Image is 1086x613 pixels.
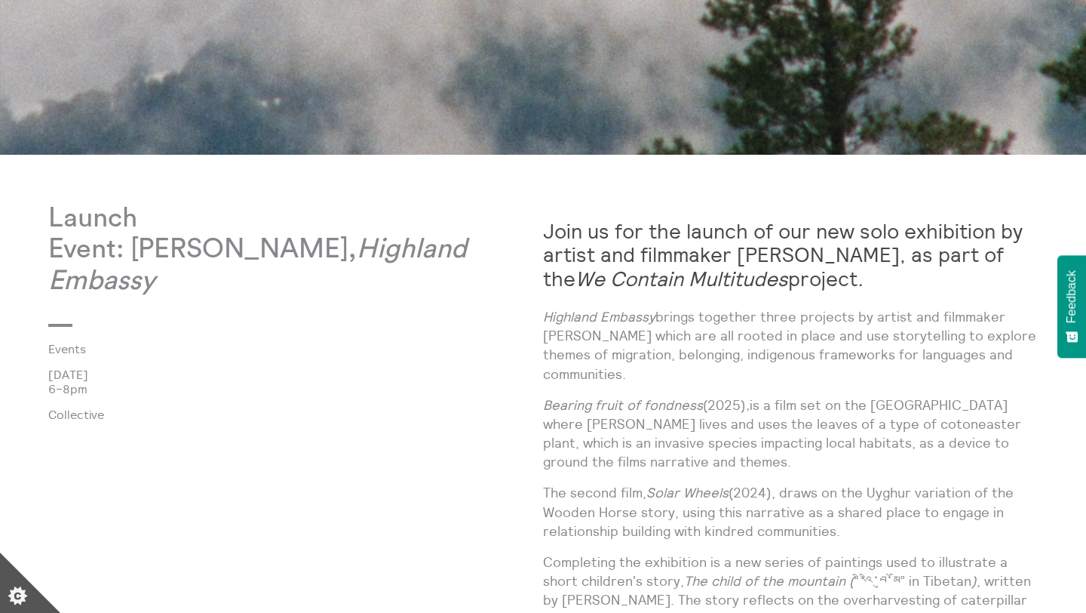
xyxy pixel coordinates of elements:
[543,396,1038,472] p: (2025) is a film set on the [GEOGRAPHIC_DATA] where [PERSON_NAME] lives and uses the leaves of a ...
[1065,270,1078,323] span: Feedback
[543,396,703,414] em: Bearing fruit of fondness
[543,308,655,325] em: Highland Embassy
[48,236,467,294] em: Highland Embassy
[48,382,543,396] p: 6–8pm
[971,572,977,590] em: )
[684,572,845,590] em: The child of the mountain
[48,368,543,381] p: [DATE]
[646,484,729,501] em: Solar Wheels
[543,483,1038,541] p: The second film, (2024), draws on the Uyghur variation of the Wooden Horse story, using this narr...
[48,342,519,356] a: Events
[48,408,543,421] p: Collective
[746,396,750,414] em: ,
[48,203,543,297] p: Launch Event: [PERSON_NAME],
[849,572,854,590] em: (
[543,218,1023,291] strong: Join us for the launch of our new solo exhibition by artist and filmmaker [PERSON_NAME], as part ...
[543,307,1038,384] p: brings together three projects by artist and filmmaker [PERSON_NAME] which are all rooted in plac...
[857,266,864,291] em: .
[1057,255,1086,358] button: Feedback - Show survey
[575,266,788,291] em: We Contain Multitudes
